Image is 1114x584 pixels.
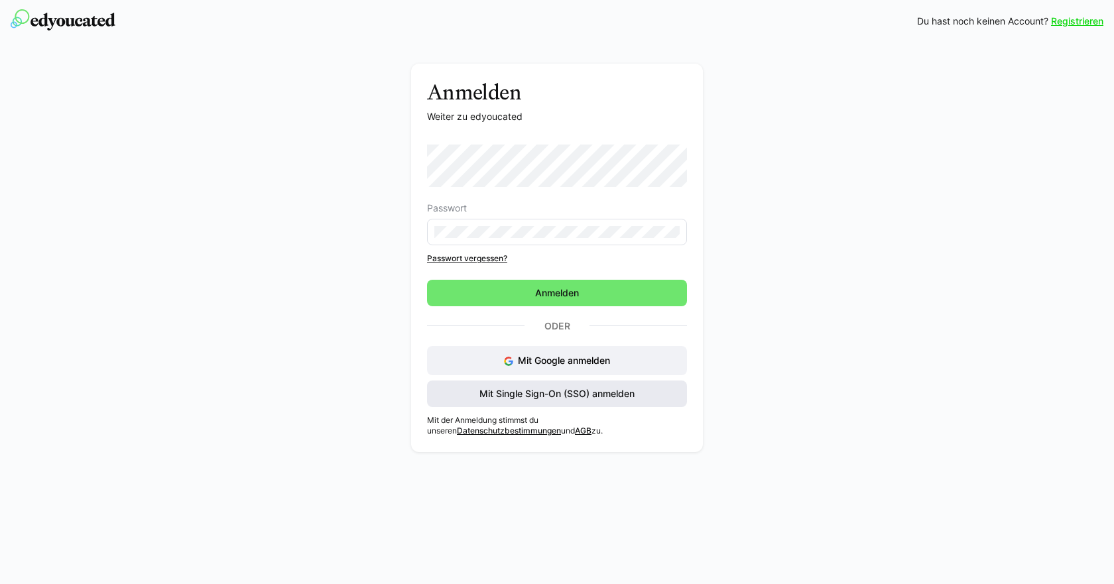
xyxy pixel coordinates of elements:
[575,426,591,436] a: AGB
[427,203,467,213] span: Passwort
[427,346,687,375] button: Mit Google anmelden
[427,415,687,436] p: Mit der Anmeldung stimmst du unseren und zu.
[518,355,610,366] span: Mit Google anmelden
[427,253,687,264] a: Passwort vergessen?
[427,380,687,407] button: Mit Single Sign-On (SSO) anmelden
[1051,15,1103,28] a: Registrieren
[917,15,1048,28] span: Du hast noch keinen Account?
[525,317,589,335] p: Oder
[427,110,687,123] p: Weiter zu edyoucated
[477,387,637,400] span: Mit Single Sign-On (SSO) anmelden
[427,80,687,105] h3: Anmelden
[11,9,115,30] img: edyoucated
[427,280,687,306] button: Anmelden
[457,426,561,436] a: Datenschutzbestimmungen
[533,286,581,300] span: Anmelden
